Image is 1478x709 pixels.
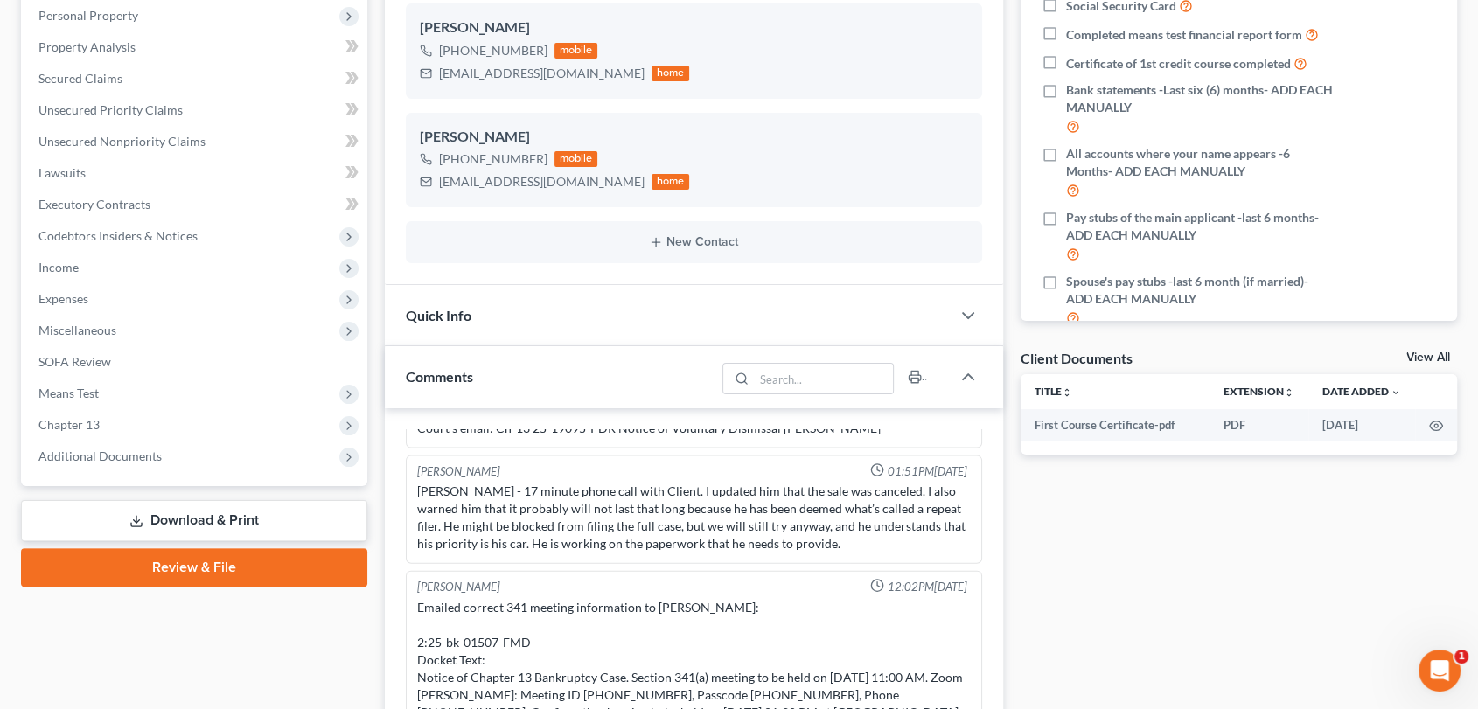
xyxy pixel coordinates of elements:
a: Review & File [21,548,367,587]
a: Property Analysis [24,31,367,63]
iframe: Intercom live chat [1419,650,1461,692]
a: Unsecured Nonpriority Claims [24,126,367,157]
div: [PERSON_NAME] - 17 minute phone call with Client. I updated him that the sale was canceled. I als... [417,483,971,553]
span: 12:02PM[DATE] [888,579,967,595]
span: Unsecured Nonpriority Claims [38,134,206,149]
span: Completed means test financial report form [1066,26,1302,44]
div: [PERSON_NAME] [417,463,500,480]
span: Spouse's pay stubs -last 6 month (if married)- ADD EACH MANUALLY [1066,273,1334,308]
i: unfold_more [1284,387,1294,398]
td: [DATE] [1308,409,1415,441]
span: Personal Property [38,8,138,23]
td: First Course Certificate-pdf [1021,409,1210,441]
button: New Contact [420,235,968,249]
a: Date Added expand_more [1322,385,1401,398]
a: Lawsuits [24,157,367,189]
div: [PHONE_NUMBER] [439,150,547,168]
a: Download & Print [21,500,367,541]
span: Income [38,260,79,275]
span: Comments [406,368,473,385]
div: mobile [554,151,598,167]
div: [PHONE_NUMBER] [439,42,547,59]
span: Secured Claims [38,71,122,86]
span: Expenses [38,291,88,306]
div: [PERSON_NAME] [420,17,968,38]
span: Pay stubs of the main applicant -last 6 months- ADD EACH MANUALLY [1066,209,1334,244]
i: expand_more [1391,387,1401,398]
div: [EMAIL_ADDRESS][DOMAIN_NAME] [439,173,645,191]
span: 01:51PM[DATE] [888,463,967,480]
div: Client Documents [1021,349,1133,367]
div: home [652,66,690,81]
div: [EMAIL_ADDRESS][DOMAIN_NAME] [439,65,645,82]
span: SOFA Review [38,354,111,369]
span: Miscellaneous [38,323,116,337]
span: Bank statements -Last six (6) months- ADD EACH MANUALLY [1066,81,1334,116]
a: Secured Claims [24,63,367,94]
div: mobile [554,43,598,59]
span: Executory Contracts [38,197,150,212]
div: [PERSON_NAME] [420,127,968,148]
input: Search... [754,364,893,393]
span: Certificate of 1st credit course completed [1066,55,1291,73]
a: Extensionunfold_more [1224,385,1294,398]
a: SOFA Review [24,346,367,378]
td: PDF [1210,409,1308,441]
a: View All [1406,351,1450,364]
span: Codebtors Insiders & Notices [38,228,198,243]
span: Property Analysis [38,39,136,54]
div: [PERSON_NAME] [417,579,500,595]
a: Titleunfold_more [1035,385,1072,398]
a: Unsecured Priority Claims [24,94,367,126]
span: 1 [1454,650,1468,664]
a: Executory Contracts [24,189,367,220]
span: Quick Info [406,307,471,323]
span: Lawsuits [38,165,86,180]
span: Unsecured Priority Claims [38,102,183,117]
span: Additional Documents [38,448,162,463]
span: Means Test [38,386,99,400]
span: Chapter 13 [38,417,100,432]
i: unfold_more [1062,387,1072,398]
div: home [652,174,690,190]
span: All accounts where your name appears -6 Months- ADD EACH MANUALLY [1066,145,1334,180]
